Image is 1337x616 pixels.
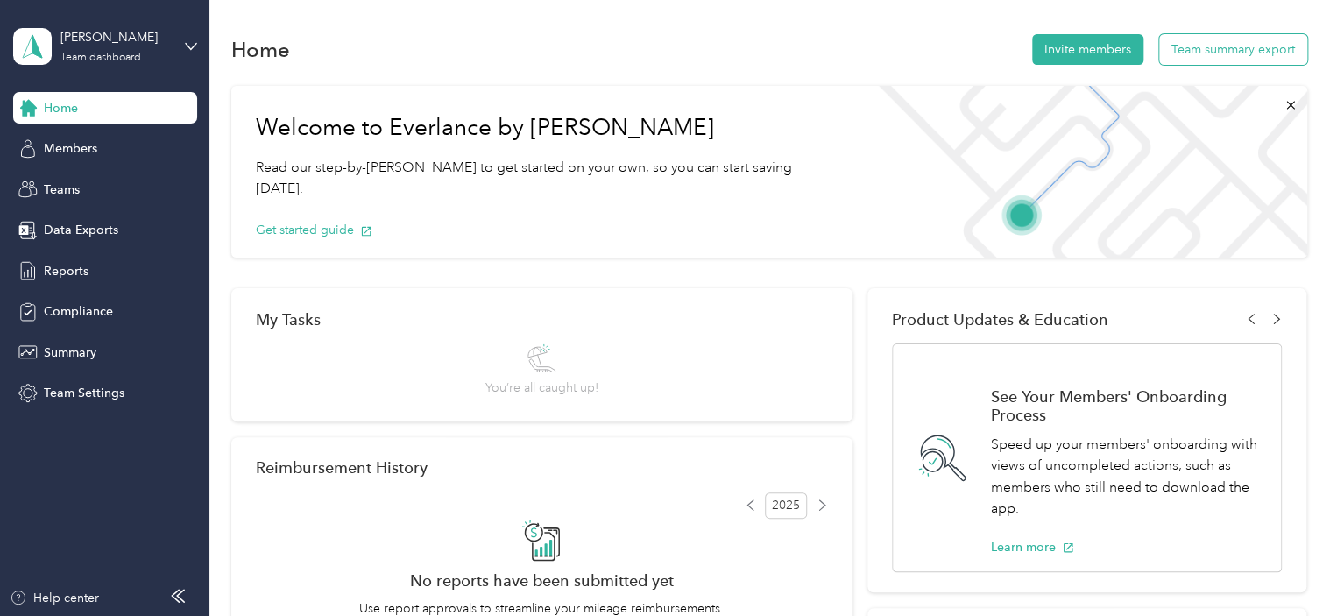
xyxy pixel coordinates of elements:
button: Invite members [1032,34,1143,65]
span: You’re all caught up! [485,379,598,397]
h2: Reimbursement History [256,458,428,477]
button: Learn more [991,538,1074,556]
button: Team summary export [1159,34,1307,65]
div: [PERSON_NAME] [60,28,170,46]
img: Welcome to everlance [861,86,1306,258]
h1: Welcome to Everlance by [PERSON_NAME] [256,114,838,142]
span: Teams [44,181,80,199]
span: Product Updates & Education [892,310,1108,329]
button: Help center [10,589,99,607]
div: My Tasks [256,310,828,329]
p: Speed up your members' onboarding with views of uncompleted actions, such as members who still ne... [991,434,1263,520]
span: Compliance [44,302,113,321]
span: Home [44,99,78,117]
h2: No reports have been submitted yet [256,571,828,590]
span: Members [44,139,97,158]
iframe: Everlance-gr Chat Button Frame [1239,518,1337,616]
h1: See Your Members' Onboarding Process [991,387,1263,424]
div: Team dashboard [60,53,141,63]
span: Reports [44,262,88,280]
span: 2025 [765,492,807,519]
span: Team Settings [44,384,124,402]
span: Data Exports [44,221,118,239]
button: Get started guide [256,221,372,239]
span: Summary [44,343,96,362]
h1: Home [231,40,290,59]
p: Read our step-by-[PERSON_NAME] to get started on your own, so you can start saving [DATE]. [256,157,838,200]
